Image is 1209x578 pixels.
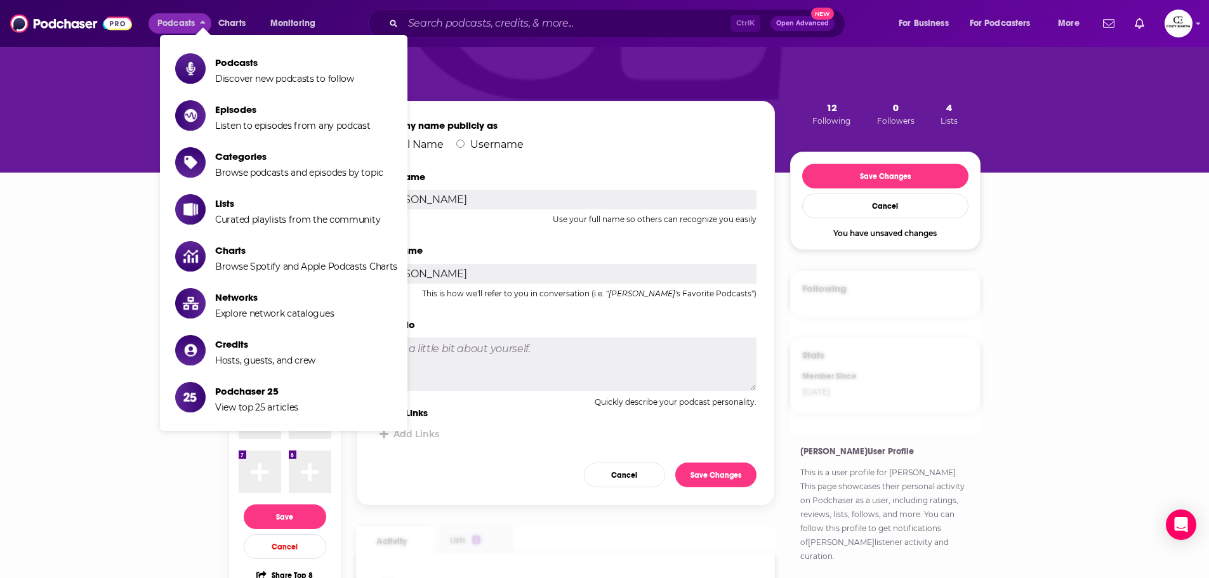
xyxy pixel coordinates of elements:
h4: Show my name publicly as [374,119,756,131]
div: Search podcasts, credits, & more... [380,9,857,38]
button: Cancel [584,463,665,487]
span: Lists [215,197,380,209]
span: Credits [215,338,315,350]
span: Logged in as bradenchun [1165,10,1192,37]
span: For Business [899,15,949,32]
img: User Profile [1165,10,1192,37]
div: Open Intercom Messenger [1166,509,1196,540]
h4: [PERSON_NAME] User Profile [800,446,970,457]
span: Podchaser 25 [215,385,298,397]
span: Networks [215,291,334,303]
span: Monitoring [270,15,315,32]
p: Quickly describe your podcast personality. [374,397,756,407]
label: Username [456,138,524,150]
button: Cancel [244,534,326,559]
button: 4Lists [937,101,961,126]
span: Hosts, guests, and crew [215,355,315,366]
input: Username [456,140,465,148]
span: 0 [893,102,899,114]
span: Browse Spotify and Apple Podcasts Charts [215,261,397,272]
a: Show notifications dropdown [1130,13,1149,34]
span: Podcasts [157,15,195,32]
button: Save [244,504,326,529]
button: Show profile menu [1165,10,1192,37]
span: Explore network catalogues [215,308,334,319]
span: Discover new podcasts to follow [215,73,354,84]
button: open menu [890,13,965,34]
h4: Short Bio [374,319,756,331]
span: Lists [941,116,958,126]
button: Cancel [802,194,968,218]
button: Open AdvancedNew [770,16,835,31]
button: 12Following [809,101,854,126]
p: This is how we'll refer to you in conversation (i.e. " Favorite Podcasts") [374,289,756,298]
span: Open Advanced [776,20,829,27]
span: Ctrl K [730,15,760,32]
span: Charts [215,244,397,256]
em: [PERSON_NAME]'s [609,289,680,298]
span: Following [812,116,850,126]
span: Followers [877,116,915,126]
button: Save Changes [802,164,968,188]
p: Use your full name so others can recognize you easily [374,214,756,224]
span: View top 25 articles [215,402,298,413]
span: Podcasts [215,56,354,69]
span: Categories [215,150,383,162]
button: open menu [1049,13,1095,34]
a: Charts [210,13,253,34]
span: Curated playlists from the community [215,214,380,225]
button: close menu [149,13,211,34]
span: New [811,8,834,20]
p: This is a user profile for . This page showcases their personal activity on Podchaser as a user, ... [800,466,970,563]
a: [PERSON_NAME] [889,468,956,477]
button: Save Changes [675,463,756,487]
span: For Podcasters [970,15,1031,32]
button: open menu [261,13,332,34]
a: Show notifications dropdown [1098,13,1120,34]
input: Enter your name... [374,190,756,209]
span: Episodes [215,103,371,115]
span: Charts [218,15,246,32]
button: 0Followers [873,101,918,126]
h4: Real Name [374,171,756,183]
button: open menu [961,13,1049,34]
h4: First Name [374,244,756,256]
span: More [1058,15,1080,32]
span: Browse podcasts and episodes by topic [215,167,383,178]
span: Listen to episodes from any podcast [215,120,371,131]
h4: Social Links [374,407,756,419]
input: Search podcasts, credits, & more... [403,13,730,34]
span: 12 [826,102,837,114]
img: Podchaser - Follow, Share and Rate Podcasts [10,11,132,36]
span: 4 [946,102,952,114]
div: You have unsaved changes [802,228,968,238]
input: First Name [374,264,756,284]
